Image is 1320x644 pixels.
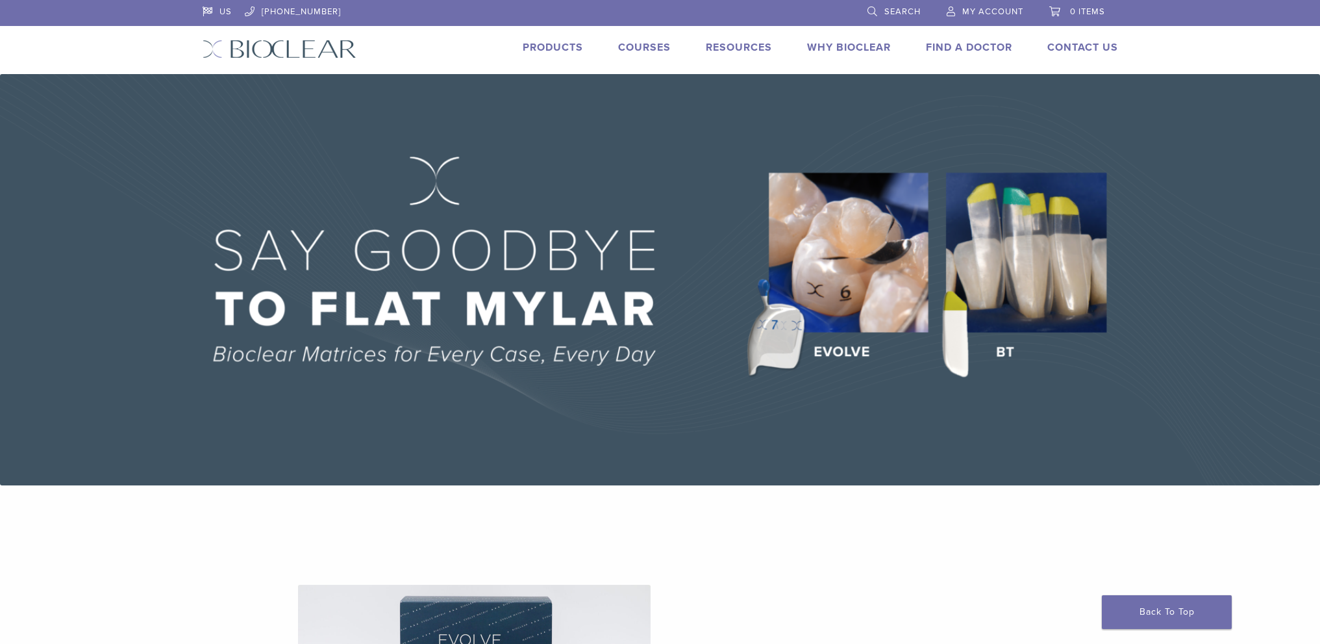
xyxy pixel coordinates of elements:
[618,41,671,54] a: Courses
[706,41,772,54] a: Resources
[1102,595,1232,629] a: Back To Top
[203,40,356,58] img: Bioclear
[807,41,891,54] a: Why Bioclear
[523,41,583,54] a: Products
[1070,6,1105,17] span: 0 items
[884,6,921,17] span: Search
[926,41,1012,54] a: Find A Doctor
[962,6,1023,17] span: My Account
[1047,41,1118,54] a: Contact Us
